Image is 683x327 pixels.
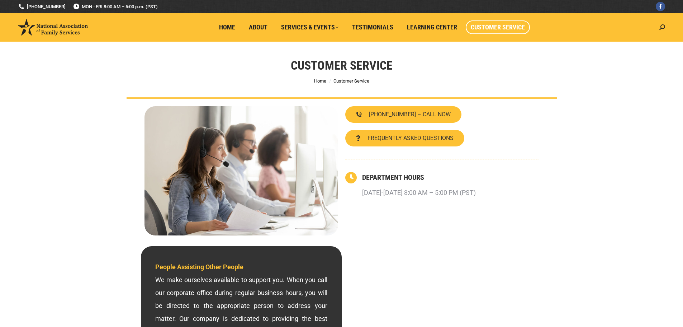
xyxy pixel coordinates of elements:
[314,78,326,84] a: Home
[249,23,267,31] span: About
[281,23,338,31] span: Services & Events
[656,2,665,11] a: Facebook page opens in new window
[367,135,454,141] span: FREQUENTLY ASKED QUESTIONS
[352,23,393,31] span: Testimonials
[73,3,158,10] span: MON - FRI 8:00 AM – 5:00 p.m. (PST)
[219,23,235,31] span: Home
[402,20,462,34] a: Learning Center
[345,130,464,146] a: FREQUENTLY ASKED QUESTIONS
[369,112,451,117] span: [PHONE_NUMBER] – CALL NOW
[214,20,240,34] a: Home
[144,106,338,235] img: Contact National Association of Family Services
[407,23,457,31] span: Learning Center
[155,263,243,271] span: People Assisting Other People
[345,106,461,123] a: [PHONE_NUMBER] – CALL NOW
[333,78,369,84] span: Customer Service
[362,173,424,182] a: DEPARTMENT HOURS
[18,3,66,10] a: [PHONE_NUMBER]
[362,186,476,199] p: [DATE]-[DATE] 8:00 AM – 5:00 PM (PST)
[291,57,393,73] h1: Customer Service
[18,19,88,36] img: National Association of Family Services
[471,23,525,31] span: Customer Service
[466,20,530,34] a: Customer Service
[244,20,272,34] a: About
[347,20,398,34] a: Testimonials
